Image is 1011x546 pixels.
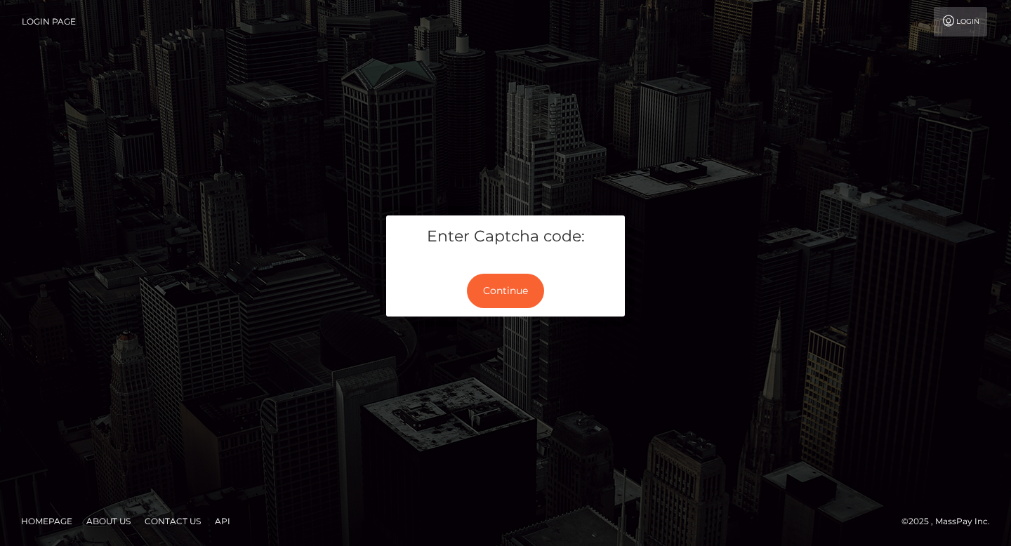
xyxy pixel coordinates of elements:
div: © 2025 , MassPay Inc. [901,514,1000,529]
h5: Enter Captcha code: [397,226,614,248]
a: API [209,510,236,532]
a: Homepage [15,510,78,532]
button: Continue [467,274,544,308]
a: Login [934,7,987,36]
a: About Us [81,510,136,532]
a: Contact Us [139,510,206,532]
a: Login Page [22,7,76,36]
